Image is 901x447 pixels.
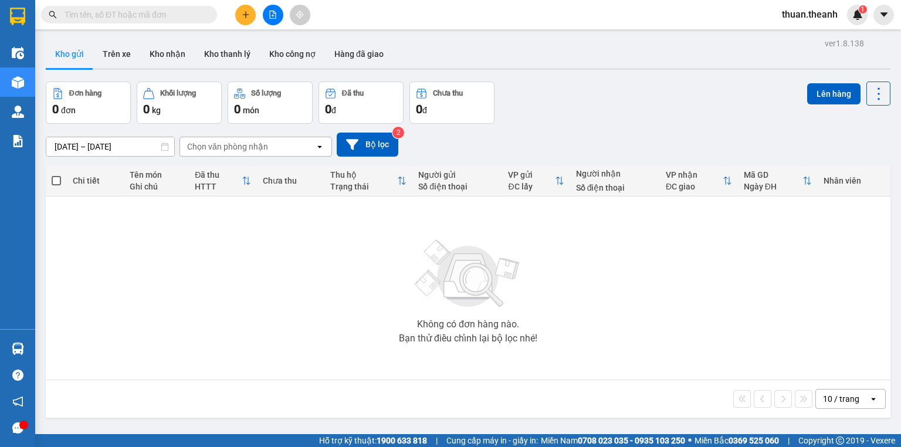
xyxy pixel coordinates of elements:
button: Chưa thu0đ [409,82,494,124]
span: | [436,434,438,447]
span: ⚪️ [688,438,692,443]
span: question-circle [12,370,23,381]
strong: 0708 023 035 - 0935 103 250 [578,436,685,445]
span: đ [422,106,427,115]
strong: 0369 525 060 [729,436,779,445]
img: svg+xml;base64,PHN2ZyBjbGFzcz0ibGlzdC1wbHVnX19zdmciIHhtbG5zPSJodHRwOi8vd3d3LnczLm9yZy8yMDAwL3N2Zy... [409,233,527,315]
sup: 1 [859,5,867,13]
img: logo-vxr [10,8,25,25]
img: warehouse-icon [12,76,24,89]
div: Mã GD [744,170,802,180]
span: Miền Nam [541,434,685,447]
div: Chi tiết [73,176,118,185]
span: món [243,106,259,115]
button: Đơn hàng0đơn [46,82,131,124]
span: aim [296,11,304,19]
div: Nhân viên [824,176,885,185]
span: kg [152,106,161,115]
svg: open [315,142,324,151]
div: Thu hộ [330,170,398,180]
div: Người nhận [576,169,654,178]
span: thuan.theanh [773,7,847,22]
th: Toggle SortBy [502,165,570,197]
img: icon-new-feature [852,9,863,20]
img: warehouse-icon [12,106,24,118]
img: warehouse-icon [12,47,24,59]
input: Select a date range. [46,137,174,156]
button: Đã thu0đ [319,82,404,124]
span: 0 [325,102,331,116]
div: Ghi chú [130,182,183,191]
img: solution-icon [12,135,24,147]
span: search [49,11,57,19]
div: VP gửi [508,170,554,180]
button: caret-down [873,5,894,25]
button: Kho công nợ [260,40,325,68]
div: Đã thu [195,170,241,180]
div: ver 1.8.138 [825,37,864,50]
th: Toggle SortBy [738,165,818,197]
th: Toggle SortBy [660,165,738,197]
button: file-add [263,5,283,25]
div: Tên món [130,170,183,180]
button: Bộ lọc [337,133,398,157]
button: Lên hàng [807,83,861,104]
div: Số lượng [251,89,281,97]
div: Trạng thái [330,182,398,191]
span: đ [331,106,336,115]
div: Đơn hàng [69,89,101,97]
span: Miền Bắc [695,434,779,447]
sup: 2 [392,127,404,138]
span: 0 [52,102,59,116]
strong: 1900 633 818 [377,436,427,445]
span: | [788,434,790,447]
button: Số lượng0món [228,82,313,124]
div: Chọn văn phòng nhận [187,141,268,153]
div: HTTT [195,182,241,191]
div: 10 / trang [823,393,859,405]
div: Khối lượng [160,89,196,97]
div: Ngày ĐH [744,182,802,191]
span: Hỗ trợ kỹ thuật: [319,434,427,447]
div: Bạn thử điều chỉnh lại bộ lọc nhé! [399,334,537,343]
div: ĐC giao [666,182,723,191]
button: Kho thanh lý [195,40,260,68]
span: plus [242,11,250,19]
button: Trên xe [93,40,140,68]
button: aim [290,5,310,25]
div: Chưa thu [263,176,319,185]
th: Toggle SortBy [324,165,413,197]
div: ĐC lấy [508,182,554,191]
div: Số điện thoại [418,182,496,191]
input: Tìm tên, số ĐT hoặc mã đơn [65,8,203,21]
svg: open [869,394,878,404]
div: VP nhận [666,170,723,180]
span: 1 [861,5,865,13]
span: 0 [234,102,241,116]
span: 0 [143,102,150,116]
button: Khối lượng0kg [137,82,222,124]
th: Toggle SortBy [189,165,256,197]
span: đơn [61,106,76,115]
span: file-add [269,11,277,19]
button: plus [235,5,256,25]
button: Hàng đã giao [325,40,393,68]
div: Số điện thoại [576,183,654,192]
button: Kho nhận [140,40,195,68]
img: warehouse-icon [12,343,24,355]
button: Kho gửi [46,40,93,68]
span: 0 [416,102,422,116]
span: copyright [836,436,844,445]
div: Đã thu [342,89,364,97]
span: message [12,422,23,434]
div: Không có đơn hàng nào. [417,320,519,329]
span: caret-down [879,9,889,20]
span: notification [12,396,23,407]
div: Người gửi [418,170,496,180]
div: Chưa thu [433,89,463,97]
span: Cung cấp máy in - giấy in: [446,434,538,447]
